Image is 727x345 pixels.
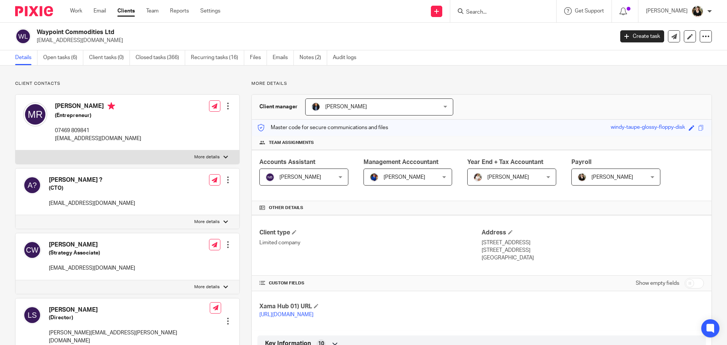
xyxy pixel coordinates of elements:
p: [STREET_ADDRESS] [482,247,704,254]
p: More details [194,154,220,160]
span: Other details [269,205,303,211]
a: Emails [273,50,294,65]
a: Create task [620,30,664,42]
a: Closed tasks (366) [136,50,185,65]
span: Accounts Assistant [259,159,315,165]
img: %3E %3Ctext x='21' fill='%23ffffff' font-family='aktiv-grotesk,-apple-system,BlinkMacSystemFont,S... [23,176,41,194]
a: Details [15,50,37,65]
input: Search [465,9,534,16]
span: Management Acccountant [363,159,438,165]
p: [PERSON_NAME] [646,7,688,15]
i: Primary [108,102,115,110]
span: Payroll [571,159,591,165]
img: svg%3E [23,306,41,324]
a: Recurring tasks (16) [191,50,244,65]
a: Open tasks (6) [43,50,83,65]
h4: Address [482,229,704,237]
span: [PERSON_NAME] [279,175,321,180]
img: svg%3E [15,28,31,44]
p: [EMAIL_ADDRESS][DOMAIN_NAME] [49,264,135,272]
span: Year End + Tax Accountant [467,159,543,165]
p: 07469 809841 [55,127,141,134]
p: More details [194,219,220,225]
p: Master code for secure communications and files [257,124,388,131]
label: Show empty fields [636,279,679,287]
h4: [PERSON_NAME] [49,306,210,314]
img: Nicole.jpeg [370,173,379,182]
p: [GEOGRAPHIC_DATA] [482,254,704,262]
h5: (Strategy Associate) [49,249,135,257]
h2: Waypoint Commodities Ltd [37,28,495,36]
a: Work [70,7,82,15]
p: Client contacts [15,81,240,87]
p: More details [251,81,712,87]
h4: [PERSON_NAME] ? [49,176,135,184]
a: Notes (2) [300,50,327,65]
span: [PERSON_NAME] [325,104,367,109]
img: svg%3E [23,102,47,126]
span: Get Support [575,8,604,14]
p: [EMAIL_ADDRESS][DOMAIN_NAME] [37,37,609,44]
img: Helen%20Campbell.jpeg [691,5,704,17]
span: [PERSON_NAME] [591,175,633,180]
div: windy-taupe-glossy-floppy-disk [611,123,685,132]
a: Email [94,7,106,15]
h5: (Entrepreneur) [55,112,141,119]
span: Team assignments [269,140,314,146]
span: [PERSON_NAME] [384,175,425,180]
span: [PERSON_NAME] [487,175,529,180]
h4: [PERSON_NAME] [49,241,135,249]
h4: CUSTOM FIELDS [259,280,482,286]
a: Team [146,7,159,15]
a: [URL][DOMAIN_NAME] [259,312,314,317]
p: [STREET_ADDRESS] [482,239,704,247]
a: Audit logs [333,50,362,65]
p: [EMAIL_ADDRESS][DOMAIN_NAME] [55,135,141,142]
p: [PERSON_NAME][EMAIL_ADDRESS][PERSON_NAME][DOMAIN_NAME] [49,329,210,345]
img: svg%3E [265,173,275,182]
h5: (CTO) [49,184,135,192]
h3: Client manager [259,103,298,111]
img: Pixie [15,6,53,16]
p: Limited company [259,239,482,247]
p: [EMAIL_ADDRESS][DOMAIN_NAME] [49,200,135,207]
p: More details [194,284,220,290]
h5: (Director) [49,314,210,322]
img: martin-hickman.jpg [311,102,320,111]
a: Clients [117,7,135,15]
h4: Client type [259,229,482,237]
a: Settings [200,7,220,15]
img: svg%3E [23,241,41,259]
a: Client tasks (0) [89,50,130,65]
img: Helen%20Campbell.jpeg [577,173,587,182]
a: Files [250,50,267,65]
h4: Xama Hub 01) URL [259,303,482,311]
img: Kayleigh%20Henson.jpeg [473,173,482,182]
h4: [PERSON_NAME] [55,102,141,112]
a: Reports [170,7,189,15]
